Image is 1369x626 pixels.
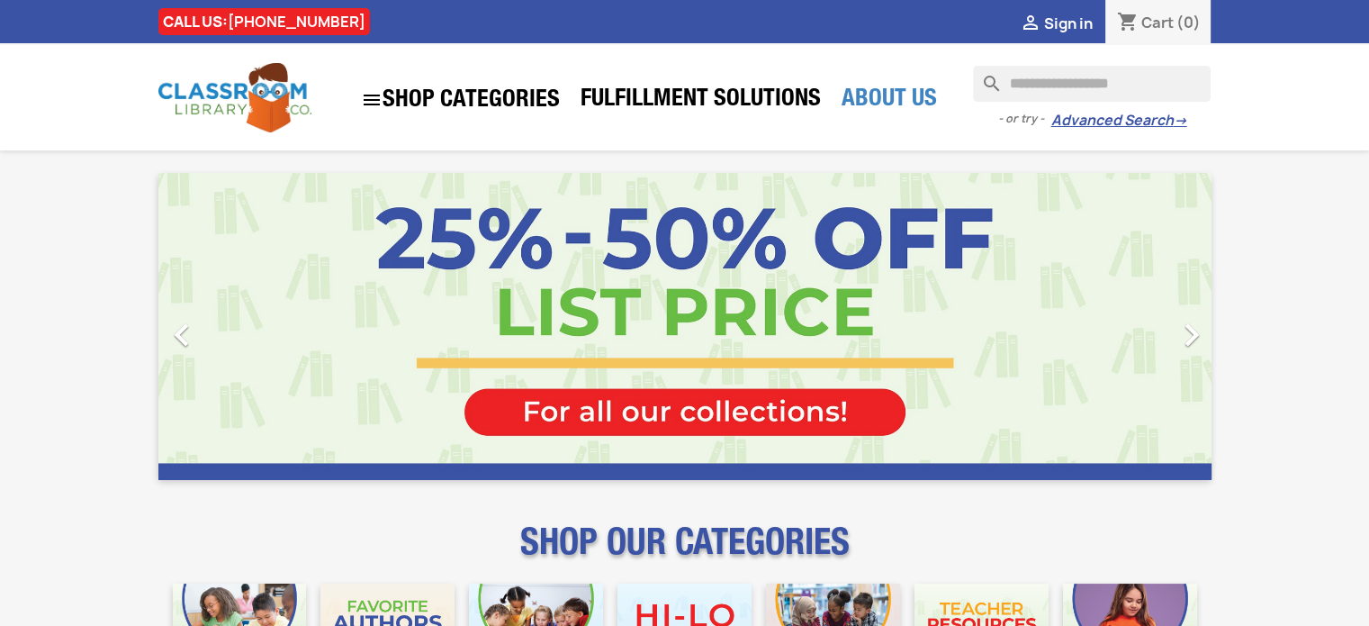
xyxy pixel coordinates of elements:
i: shopping_cart [1116,13,1138,34]
img: Classroom Library Company [158,63,311,132]
a: Previous [158,173,317,479]
span: → [1173,112,1186,130]
span: - or try - [997,110,1050,128]
span: Cart [1140,13,1173,32]
span: Sign in [1043,14,1092,33]
a:  Sign in [1019,14,1092,33]
a: Next [1053,173,1211,479]
p: SHOP OUR CATEGORIES [158,537,1211,569]
i:  [159,313,204,358]
div: CALL US: [158,8,370,35]
span: (0) [1175,13,1200,32]
a: SHOP CATEGORIES [352,80,569,120]
a: About Us [833,83,946,119]
i:  [361,89,383,111]
i:  [1169,313,1214,358]
ul: Carousel container [158,173,1211,479]
a: Advanced Search→ [1050,112,1186,130]
i:  [1019,14,1040,35]
a: Fulfillment Solutions [572,83,830,119]
input: Search [973,66,1211,102]
a: [PHONE_NUMBER] [228,12,365,32]
i: search [973,66,995,87]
